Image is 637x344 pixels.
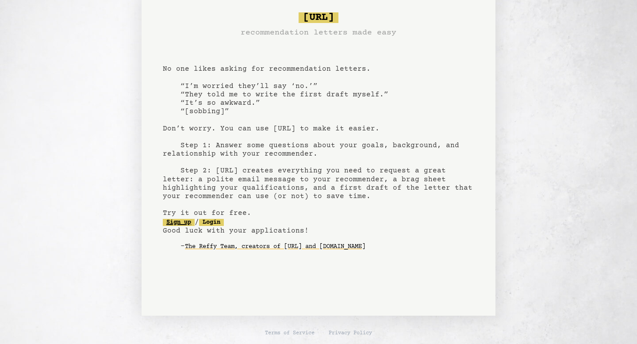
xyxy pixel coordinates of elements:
[329,330,372,337] a: Privacy Policy
[265,330,315,337] a: Terms of Service
[163,219,195,226] a: Sign up
[241,27,396,39] h3: recommendation letters made easy
[185,240,365,254] a: The Reffy Team, creators of [URL] and [DOMAIN_NAME]
[199,219,224,226] a: Login
[299,12,338,23] span: [URL]
[163,9,474,268] pre: No one likes asking for recommendation letters. “I’m worried they’ll say ‘no.’” “They told me to ...
[180,242,474,251] div: -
